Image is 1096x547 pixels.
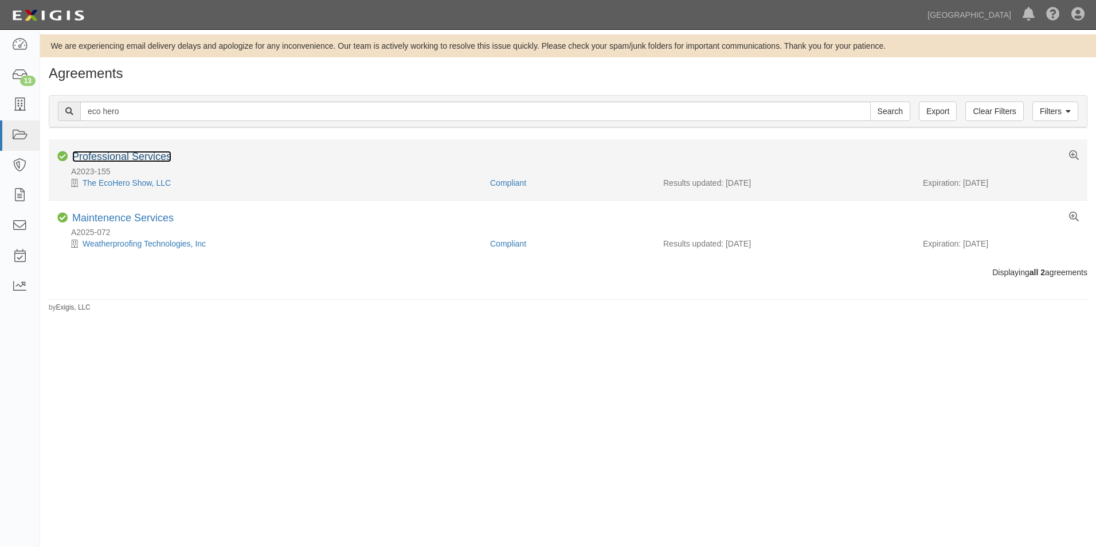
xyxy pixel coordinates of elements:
a: Weatherproofing Technologies, Inc [83,239,206,248]
div: Weatherproofing Technologies, Inc [57,238,482,249]
div: A2023-155 [57,166,1087,177]
a: Professional Services [72,151,171,162]
div: The EcoHero Show, LLC [57,177,482,189]
small: by [49,303,91,312]
div: Displaying agreements [40,267,1096,278]
a: Export [919,101,957,121]
i: Compliant [57,151,68,162]
div: Results updated: [DATE] [663,238,906,249]
div: A2025-072 [57,226,1087,238]
div: Professional Services [72,151,171,163]
a: Compliant [490,178,526,187]
h1: Agreements [49,66,1087,81]
a: View results summary [1069,212,1079,222]
a: The EcoHero Show, LLC [83,178,171,187]
div: 13 [20,76,36,86]
i: Help Center - Complianz [1046,8,1060,22]
a: Filters [1032,101,1078,121]
input: Search [80,101,871,121]
a: Exigis, LLC [56,303,91,311]
div: Results updated: [DATE] [663,177,906,189]
div: We are experiencing email delivery delays and apologize for any inconvenience. Our team is active... [40,40,1096,52]
div: Maintenence Services [72,212,174,225]
input: Search [870,101,910,121]
div: Expiration: [DATE] [923,177,1079,189]
a: [GEOGRAPHIC_DATA] [922,3,1017,26]
a: Compliant [490,239,526,248]
div: Expiration: [DATE] [923,238,1079,249]
a: View results summary [1069,151,1079,161]
i: Compliant [57,213,68,223]
b: all 2 [1030,268,1045,277]
img: logo-5460c22ac91f19d4615b14bd174203de0afe785f0fc80cf4dbbc73dc1793850b.png [9,5,88,26]
a: Clear Filters [965,101,1023,121]
a: Maintenence Services [72,212,174,224]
